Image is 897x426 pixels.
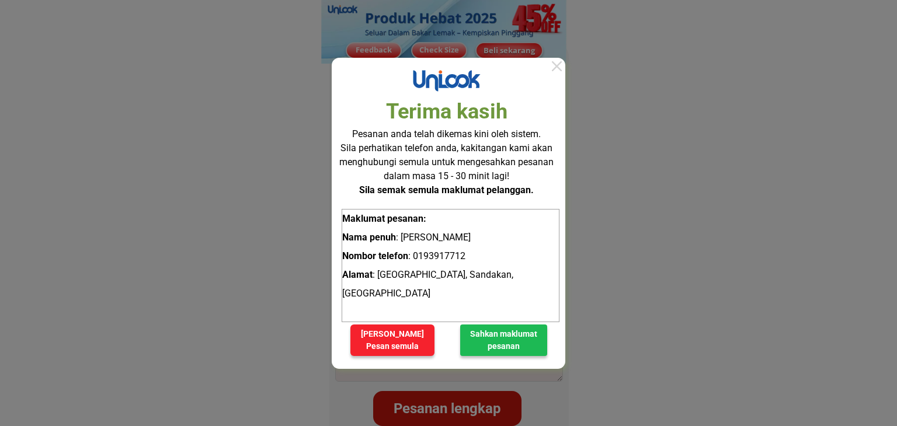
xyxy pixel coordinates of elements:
[350,340,434,352] div: Pesan semula
[359,184,534,195] span: Sila semak semula maklumat pelanggan.
[386,96,516,127] p: Terima kasih
[350,328,434,352] div: [PERSON_NAME]
[342,209,559,322] p: : [PERSON_NAME] : 0193917712 : [GEOGRAPHIC_DATA], Sandakan, [GEOGRAPHIC_DATA]
[460,328,547,352] div: Sahkan maklumat pesanan
[342,250,408,261] span: Nombor telefon
[342,269,373,280] span: Alamat
[338,127,555,197] p: Pesanan anda telah dikemas kini oleh sistem. Sila perhatikan telefon anda, kakitangan kami akan m...
[342,213,426,243] span: Maklumat pesanan: Nama penuh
